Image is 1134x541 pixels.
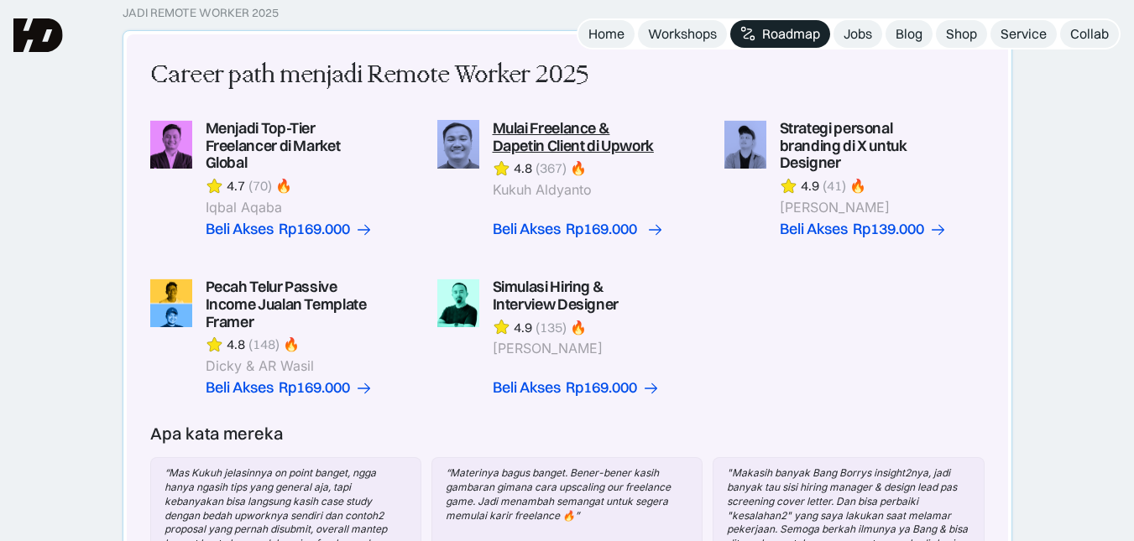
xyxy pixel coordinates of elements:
[834,20,882,48] a: Jobs
[446,466,688,523] div: “Materinya bagus banget. Bener-bener kasih gambaran gimana cara upscaling our freelance game. Jad...
[493,379,561,397] div: Beli Akses
[150,424,284,444] div: Apa kata mereka
[730,20,830,48] a: Roadmap
[896,25,922,43] div: Blog
[638,20,727,48] a: Workshops
[566,221,637,238] div: Rp169.000
[886,20,933,48] a: Blog
[1060,20,1119,48] a: Collab
[853,221,924,238] div: Rp139.000
[1070,25,1109,43] div: Collab
[279,221,350,238] div: Rp169.000
[762,25,820,43] div: Roadmap
[206,221,373,238] a: Beli AksesRp169.000
[990,20,1057,48] a: Service
[578,20,635,48] a: Home
[206,379,373,397] a: Beli AksesRp169.000
[566,379,637,397] div: Rp169.000
[780,221,947,238] a: Beli AksesRp139.000
[123,6,279,20] div: Jadi Remote Worker 2025
[206,221,274,238] div: Beli Akses
[150,58,588,93] div: Career path menjadi Remote Worker 2025
[936,20,987,48] a: Shop
[493,221,561,238] div: Beli Akses
[648,25,717,43] div: Workshops
[206,379,274,397] div: Beli Akses
[588,25,624,43] div: Home
[844,25,872,43] div: Jobs
[279,379,350,397] div: Rp169.000
[780,221,848,238] div: Beli Akses
[493,379,660,397] a: Beli AksesRp169.000
[1001,25,1047,43] div: Service
[493,221,660,238] a: Beli AksesRp169.000
[946,25,977,43] div: Shop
